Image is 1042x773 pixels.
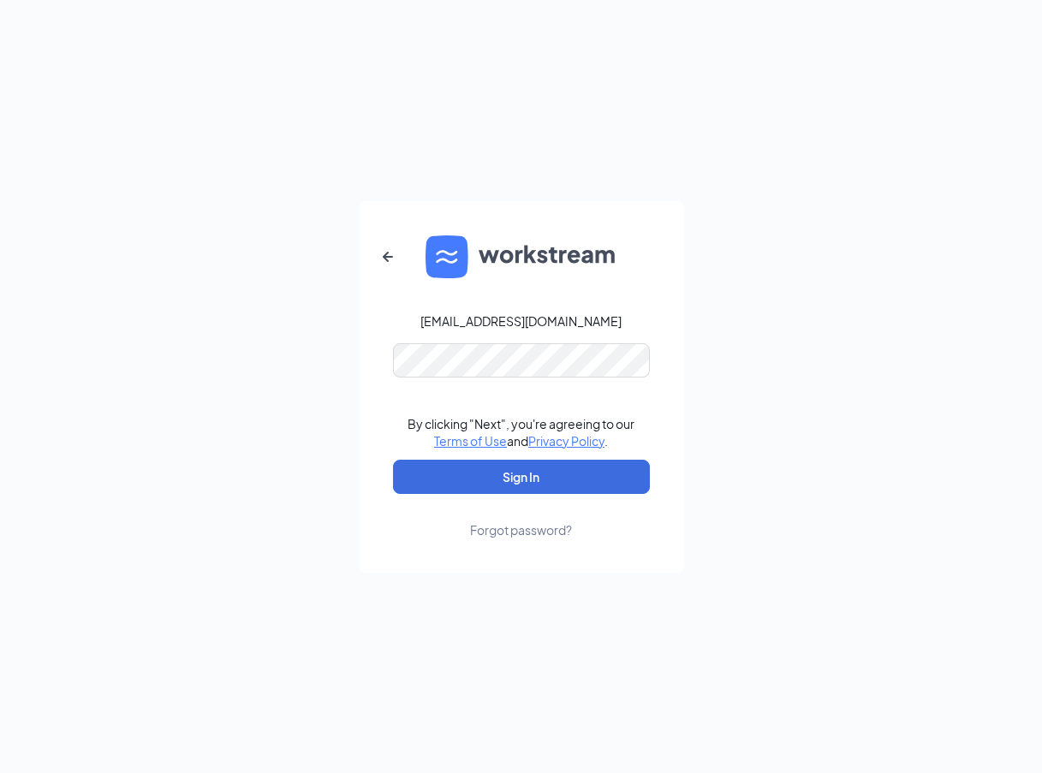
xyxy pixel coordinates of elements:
img: WS logo and Workstream text [426,235,617,278]
a: Terms of Use [434,433,507,449]
div: By clicking "Next", you're agreeing to our and . [408,415,634,449]
div: [EMAIL_ADDRESS][DOMAIN_NAME] [420,312,622,330]
a: Privacy Policy [528,433,604,449]
a: Forgot password? [470,494,572,538]
div: Forgot password? [470,521,572,538]
svg: ArrowLeftNew [378,247,398,267]
button: ArrowLeftNew [367,236,408,277]
button: Sign In [393,460,650,494]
